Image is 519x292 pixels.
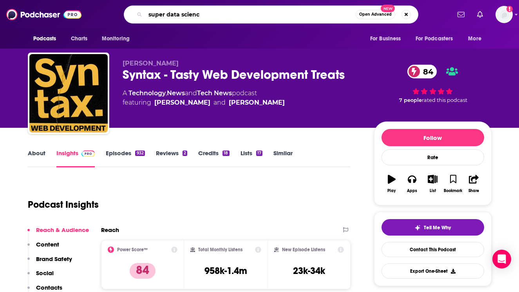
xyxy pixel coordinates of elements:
a: Contact This Podcast [382,242,484,257]
h2: New Episode Listens [282,247,325,252]
div: Search podcasts, credits, & more... [124,5,418,24]
button: tell me why sparkleTell Me Why [382,219,484,236]
span: For Business [370,33,401,44]
button: Reach & Audience [27,226,89,241]
div: 932 [135,151,145,156]
img: Syntax - Tasty Web Development Treats [29,54,108,132]
span: Logged in as TrevorC [495,6,513,23]
h1: Podcast Insights [28,199,99,210]
button: Share [463,170,484,198]
img: Podchaser Pro [81,151,95,157]
a: Wes Bos [154,98,210,107]
h2: Reach [101,226,119,234]
div: 84 7 peoplerated this podcast [374,60,492,108]
p: Social [36,269,54,277]
a: Scott Tolinski [229,98,285,107]
svg: Add a profile image [506,6,513,12]
span: Podcasts [33,33,56,44]
a: Credits18 [198,149,229,167]
span: For Podcasters [416,33,453,44]
span: 84 [415,65,437,78]
img: User Profile [495,6,513,23]
div: Rate [382,149,484,165]
p: 84 [130,263,156,279]
a: Charts [66,31,92,46]
button: Content [27,241,59,255]
span: , [166,89,167,97]
button: Social [27,269,54,284]
p: Brand Safety [36,255,72,263]
p: Reach & Audience [36,226,89,234]
div: A podcast [123,89,285,107]
span: and [213,98,226,107]
div: Share [468,189,479,193]
a: Reviews2 [156,149,187,167]
span: featuring [123,98,285,107]
span: Tell Me Why [424,225,451,231]
button: Open AdvancedNew [356,10,395,19]
span: Monitoring [102,33,130,44]
a: News [167,89,185,97]
a: Similar [273,149,293,167]
span: More [468,33,481,44]
a: Episodes932 [106,149,145,167]
button: Bookmark [443,170,463,198]
h3: 23k-34k [293,265,325,277]
a: About [28,149,45,167]
div: Bookmark [444,189,462,193]
div: 17 [256,151,262,156]
div: Play [387,189,396,193]
span: and [185,89,197,97]
div: Apps [407,189,417,193]
a: Show notifications dropdown [454,8,468,21]
span: Charts [71,33,88,44]
button: Export One-Sheet [382,263,484,279]
p: Contacts [36,284,62,291]
a: Technology [128,89,166,97]
span: Open Advanced [359,13,392,16]
button: open menu [463,31,491,46]
h2: Total Monthly Listens [198,247,242,252]
div: List [430,189,436,193]
a: Tech News [197,89,232,97]
span: rated this podcast [422,97,467,103]
button: Play [382,170,402,198]
button: Brand Safety [27,255,72,270]
span: New [381,5,395,12]
a: InsightsPodchaser Pro [56,149,95,167]
button: open menu [96,31,140,46]
button: open menu [365,31,411,46]
button: open menu [28,31,67,46]
img: tell me why sparkle [414,225,421,231]
img: Podchaser - Follow, Share and Rate Podcasts [6,7,81,22]
div: 2 [183,151,187,156]
button: Show profile menu [495,6,513,23]
button: List [422,170,443,198]
input: Search podcasts, credits, & more... [145,8,356,21]
a: Lists17 [241,149,262,167]
div: Open Intercom Messenger [492,250,511,268]
h3: 958k-1.4m [204,265,247,277]
div: 18 [222,151,229,156]
button: open menu [410,31,465,46]
a: Show notifications dropdown [474,8,486,21]
span: [PERSON_NAME] [123,60,179,67]
button: Apps [402,170,422,198]
p: Content [36,241,59,248]
h2: Power Score™ [117,247,148,252]
span: 7 people [399,97,422,103]
button: Follow [382,129,484,146]
a: 84 [407,65,437,78]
